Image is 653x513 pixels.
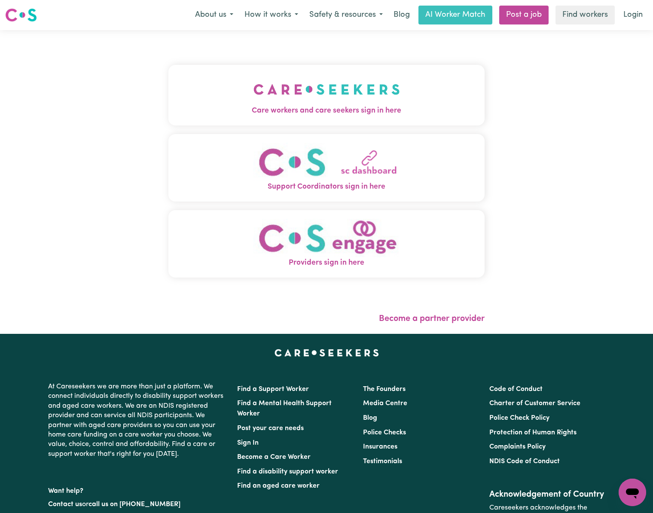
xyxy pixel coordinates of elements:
[237,425,304,432] a: Post your care needs
[48,496,227,513] p: or
[363,386,406,393] a: The Founders
[363,400,407,407] a: Media Centre
[48,483,227,496] p: Want help?
[489,386,543,393] a: Code of Conduct
[189,6,239,24] button: About us
[168,134,485,202] button: Support Coordinators sign in here
[363,443,397,450] a: Insurances
[88,501,180,508] a: call us on [PHONE_NUMBER]
[168,210,485,278] button: Providers sign in here
[168,65,485,125] button: Care workers and care seekers sign in here
[499,6,549,24] a: Post a job
[237,400,332,417] a: Find a Mental Health Support Worker
[489,443,546,450] a: Complaints Policy
[304,6,388,24] button: Safety & resources
[489,458,560,465] a: NDIS Code of Conduct
[619,479,646,506] iframe: Button to launch messaging window
[555,6,615,24] a: Find workers
[168,105,485,116] span: Care workers and care seekers sign in here
[363,415,377,421] a: Blog
[363,429,406,436] a: Police Checks
[363,458,402,465] a: Testimonials
[237,454,311,461] a: Become a Care Worker
[168,257,485,269] span: Providers sign in here
[388,6,415,24] a: Blog
[418,6,492,24] a: AI Worker Match
[168,181,485,192] span: Support Coordinators sign in here
[48,379,227,462] p: At Careseekers we are more than just a platform. We connect individuals directly to disability su...
[489,489,605,500] h2: Acknowledgement of Country
[618,6,648,24] a: Login
[5,7,37,23] img: Careseekers logo
[489,429,577,436] a: Protection of Human Rights
[5,5,37,25] a: Careseekers logo
[239,6,304,24] button: How it works
[489,400,580,407] a: Charter of Customer Service
[237,386,309,393] a: Find a Support Worker
[275,349,379,356] a: Careseekers home page
[48,501,82,508] a: Contact us
[379,315,485,323] a: Become a partner provider
[489,415,549,421] a: Police Check Policy
[237,468,338,475] a: Find a disability support worker
[237,482,320,489] a: Find an aged care worker
[237,440,259,446] a: Sign In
